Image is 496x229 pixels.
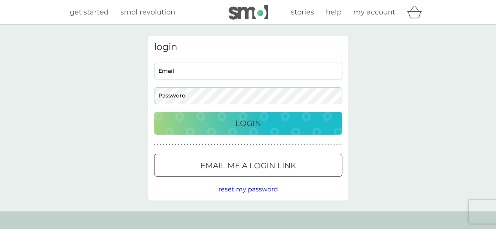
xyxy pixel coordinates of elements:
[166,142,167,146] p: ●
[300,142,302,146] p: ●
[172,142,173,146] p: ●
[235,117,261,130] p: Login
[280,142,281,146] p: ●
[120,7,175,18] a: smol revolution
[327,142,329,146] p: ●
[205,142,206,146] p: ●
[258,142,260,146] p: ●
[120,8,175,16] span: smol revolution
[196,142,197,146] p: ●
[220,142,221,146] p: ●
[326,7,342,18] a: help
[208,142,209,146] p: ●
[157,142,158,146] p: ●
[175,142,176,146] p: ●
[282,142,284,146] p: ●
[218,184,278,195] button: reset my password
[70,8,109,16] span: get started
[312,142,314,146] p: ●
[163,142,164,146] p: ●
[160,142,162,146] p: ●
[200,159,296,172] p: Email me a login link
[199,142,200,146] p: ●
[285,142,287,146] p: ●
[326,8,342,16] span: help
[70,7,109,18] a: get started
[154,154,342,177] button: Email me a login link
[267,142,269,146] p: ●
[202,142,203,146] p: ●
[154,112,342,135] button: Login
[154,41,342,53] h3: login
[339,142,341,146] p: ●
[238,142,239,146] p: ●
[353,8,395,16] span: my account
[306,142,308,146] p: ●
[154,142,156,146] p: ●
[232,142,233,146] p: ●
[322,142,323,146] p: ●
[309,142,311,146] p: ●
[271,142,272,146] p: ●
[184,142,185,146] p: ●
[324,142,326,146] p: ●
[243,142,245,146] p: ●
[291,7,314,18] a: stories
[303,142,305,146] p: ●
[247,142,248,146] p: ●
[214,142,215,146] p: ●
[318,142,320,146] p: ●
[262,142,263,146] p: ●
[223,142,224,146] p: ●
[330,142,332,146] p: ●
[169,142,171,146] p: ●
[181,142,182,146] p: ●
[276,142,278,146] p: ●
[229,5,268,20] img: smol
[291,8,314,16] span: stories
[353,7,395,18] a: my account
[229,142,230,146] p: ●
[250,142,251,146] p: ●
[294,142,296,146] p: ●
[218,186,278,193] span: reset my password
[253,142,254,146] p: ●
[241,142,242,146] p: ●
[274,142,275,146] p: ●
[407,4,427,20] div: basket
[289,142,290,146] p: ●
[333,142,335,146] p: ●
[256,142,257,146] p: ●
[234,142,236,146] p: ●
[315,142,317,146] p: ●
[190,142,191,146] p: ●
[265,142,266,146] p: ●
[187,142,188,146] p: ●
[193,142,194,146] p: ●
[336,142,338,146] p: ●
[226,142,227,146] p: ●
[298,142,299,146] p: ●
[211,142,212,146] p: ●
[291,142,293,146] p: ●
[217,142,218,146] p: ●
[178,142,180,146] p: ●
